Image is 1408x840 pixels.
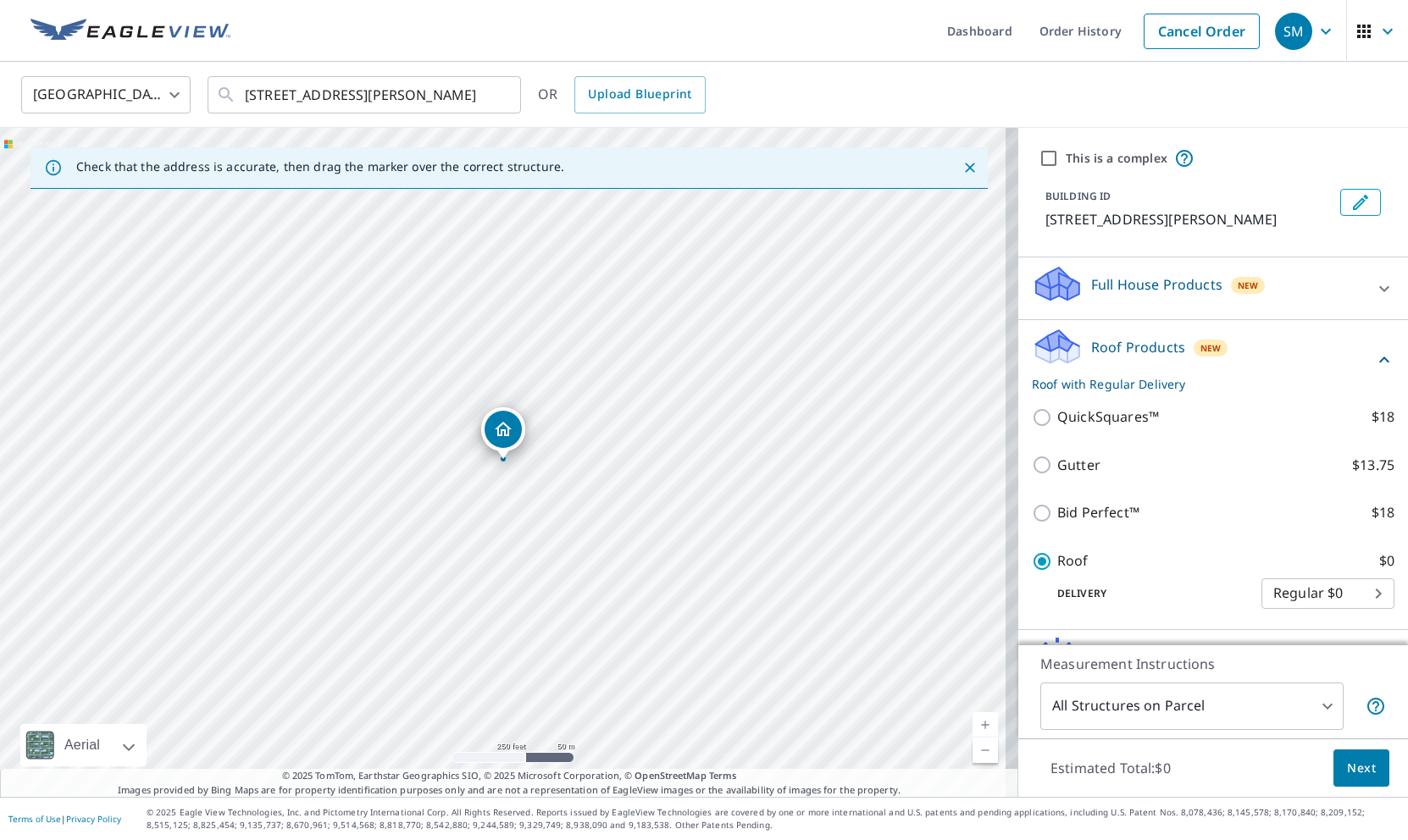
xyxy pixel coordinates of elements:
[1032,264,1394,312] div: Full House ProductsNew
[1238,279,1259,292] span: New
[1347,758,1376,779] span: Next
[66,813,121,825] a: Privacy Policy
[1366,696,1386,716] span: Your report will include each building or structure inside the parcel boundary. In some cases, du...
[1057,455,1100,476] p: Gutter
[1200,341,1222,355] span: New
[147,806,1400,832] p: © 2025 Eagle View Technologies, Inc. and Pictometry International Corp. All Rights Reserved. Repo...
[1261,570,1394,617] div: Regular $0
[1091,274,1222,295] p: Full House Products
[1352,455,1394,476] p: $13.75
[59,724,105,766] div: Aerial
[588,84,691,105] span: Upload Blueprint
[1045,189,1111,203] p: BUILDING ID
[282,769,737,783] span: © 2025 TomTom, Earthstar Geographics SIO, © 2025 Microsoft Corporation, ©
[481,407,525,460] div: Dropped pin, building 1, Residential property, 55 Deer Path Trl Burr Ridge, IL 60527
[245,71,486,119] input: Search by address or latitude-longitude
[1032,327,1394,393] div: Roof ProductsNewRoof with Regular Delivery
[21,71,191,119] div: [GEOGRAPHIC_DATA]
[1032,375,1374,393] p: Roof with Regular Delivery
[1066,150,1167,167] label: This is a complex
[709,769,737,782] a: Terms
[30,19,230,44] img: EV Logo
[1275,13,1312,50] div: SM
[574,76,705,113] a: Upload Blueprint
[538,76,706,113] div: OR
[8,813,61,825] a: Terms of Use
[1032,637,1394,685] div: Solar ProductsNew
[1057,502,1139,523] p: Bid Perfect™
[959,157,981,179] button: Close
[1340,189,1381,216] button: Edit building 1
[1372,502,1394,523] p: $18
[635,769,706,782] a: OpenStreetMap
[1040,682,1344,730] div: All Structures on Parcel
[1045,209,1333,229] p: [STREET_ADDRESS][PERSON_NAME]
[76,159,564,174] p: Check that the address is accurate, then drag the marker over the correct structure.
[1032,586,1261,601] p: Delivery
[1040,654,1386,674] p: Measurement Instructions
[1372,406,1394,428] p: $18
[1057,406,1159,428] p: QuickSquares™
[1333,749,1389,787] button: Next
[1037,749,1184,787] p: Estimated Total: $0
[1144,14,1260,49] a: Cancel Order
[1057,550,1089,572] p: Roof
[973,712,998,738] a: Current Level 17, Zoom In
[20,724,147,766] div: Aerial
[8,814,121,824] p: |
[973,738,998,763] a: Current Level 17, Zoom Out
[1379,550,1394,572] p: $0
[1091,337,1185,357] p: Roof Products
